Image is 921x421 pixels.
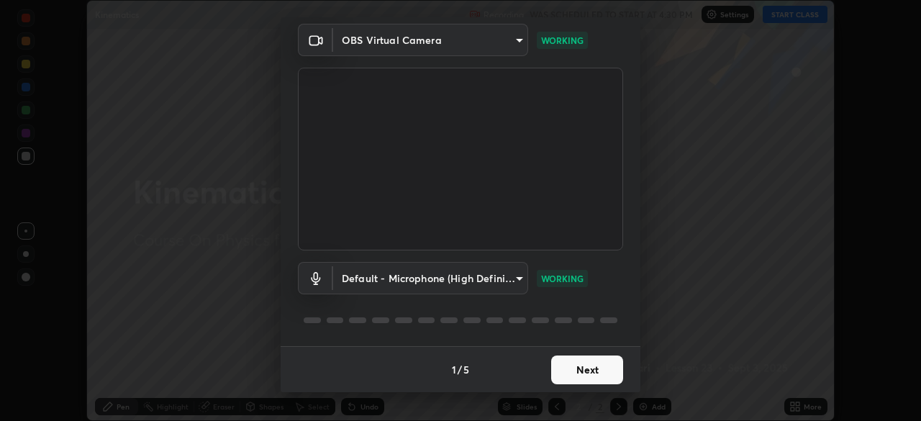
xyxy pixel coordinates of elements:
h4: 1 [452,362,456,377]
div: OBS Virtual Camera [333,262,528,294]
div: OBS Virtual Camera [333,24,528,56]
h4: / [458,362,462,377]
p: WORKING [541,34,584,47]
p: WORKING [541,272,584,285]
button: Next [551,356,623,384]
h4: 5 [463,362,469,377]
